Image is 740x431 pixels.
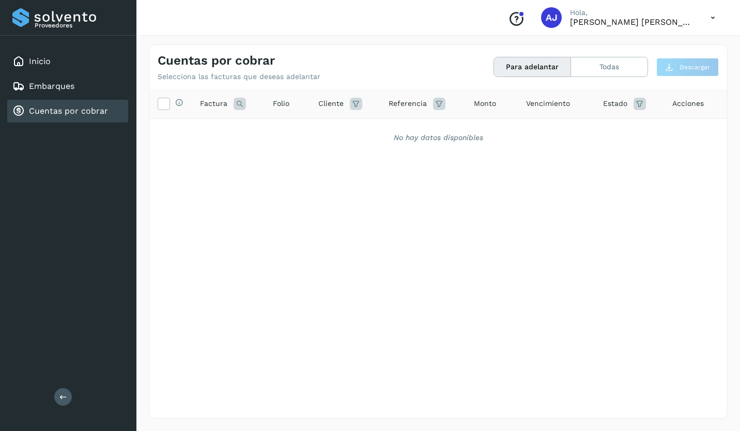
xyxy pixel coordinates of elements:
span: Estado [603,98,627,109]
a: Embarques [29,81,74,91]
span: Descargar [680,63,710,72]
p: Hola, [570,8,694,17]
div: Embarques [7,75,128,98]
div: No hay datos disponibles [163,132,714,143]
button: Descargar [656,58,719,76]
span: Vencimiento [526,98,570,109]
p: Aldo Javier Gamino Ortiz [570,17,694,27]
span: Monto [474,98,496,109]
span: Referencia [389,98,427,109]
div: Cuentas por cobrar [7,100,128,122]
span: Acciones [672,98,704,109]
div: Inicio [7,50,128,73]
span: Folio [273,98,289,109]
button: Para adelantar [494,57,571,76]
a: Cuentas por cobrar [29,106,108,116]
span: Cliente [318,98,344,109]
button: Todas [571,57,647,76]
p: Selecciona las facturas que deseas adelantar [158,72,320,81]
p: Proveedores [35,22,124,29]
a: Inicio [29,56,51,66]
h4: Cuentas por cobrar [158,53,275,68]
span: Factura [200,98,227,109]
